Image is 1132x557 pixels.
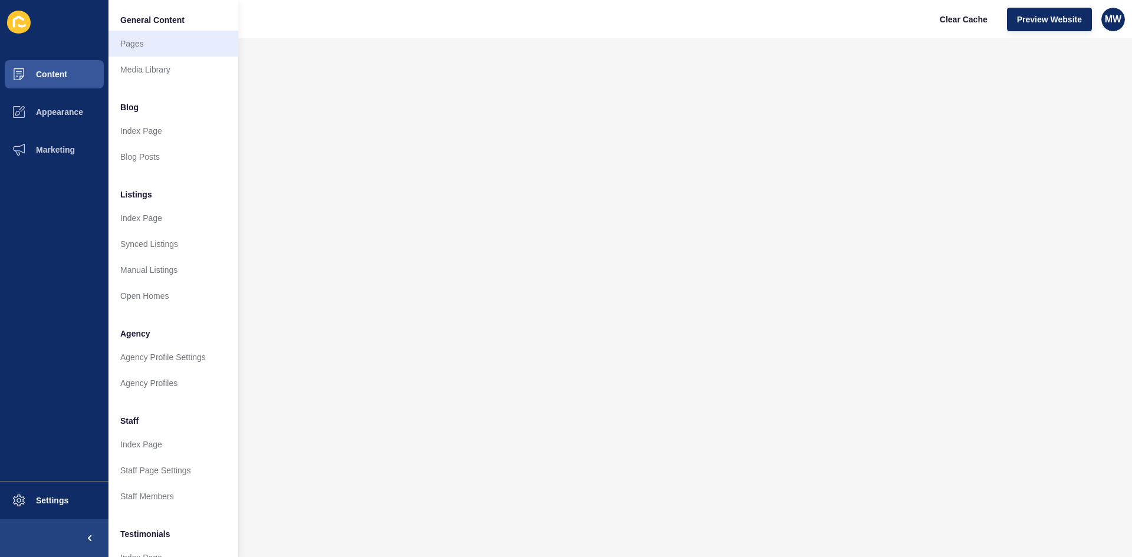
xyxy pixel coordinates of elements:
span: Staff [120,415,139,427]
span: Preview Website [1017,14,1082,25]
span: Testimonials [120,528,170,540]
iframe: To enrich screen reader interactions, please activate Accessibility in Grammarly extension settings [108,38,1132,557]
a: Manual Listings [108,257,238,283]
a: Blog Posts [108,144,238,170]
span: Clear Cache [940,14,988,25]
span: General Content [120,14,185,26]
a: Index Page [108,118,238,144]
a: Index Page [108,431,238,457]
span: MW [1105,14,1121,25]
a: Pages [108,31,238,57]
a: Agency Profiles [108,370,238,396]
a: Synced Listings [108,231,238,257]
button: Preview Website [1007,8,1092,31]
a: Media Library [108,57,238,83]
a: Open Homes [108,283,238,309]
button: Clear Cache [930,8,998,31]
a: Index Page [108,205,238,231]
span: Agency [120,328,150,340]
a: Staff Members [108,483,238,509]
a: Agency Profile Settings [108,344,238,370]
span: Blog [120,101,139,113]
a: Staff Page Settings [108,457,238,483]
span: Listings [120,189,152,200]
